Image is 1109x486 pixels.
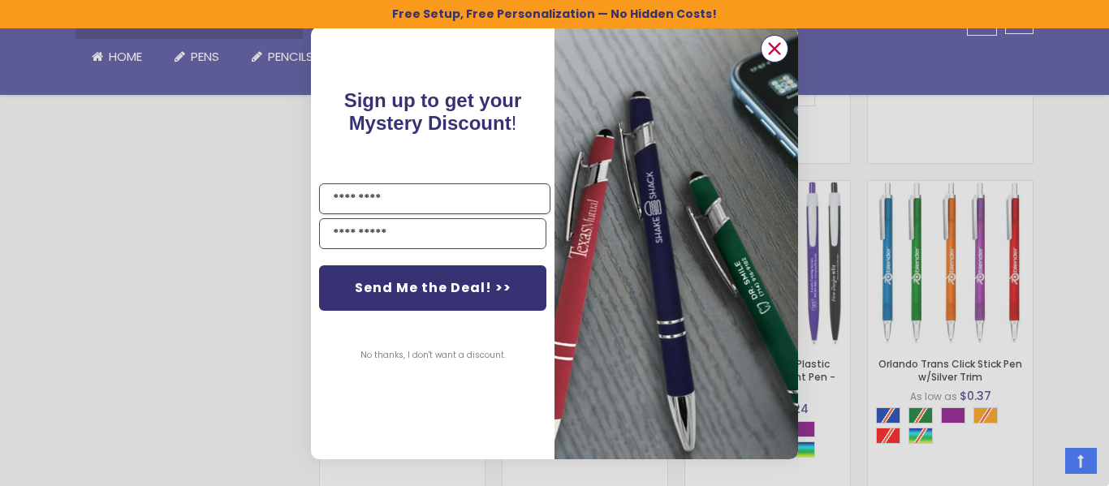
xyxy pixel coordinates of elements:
button: No thanks, I don't want a discount. [352,335,514,376]
img: pop-up-image [554,27,798,459]
span: ! [344,89,522,134]
button: Close dialog [761,35,788,62]
span: Sign up to get your Mystery Discount [344,89,522,134]
button: Send Me the Deal! >> [319,265,546,311]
